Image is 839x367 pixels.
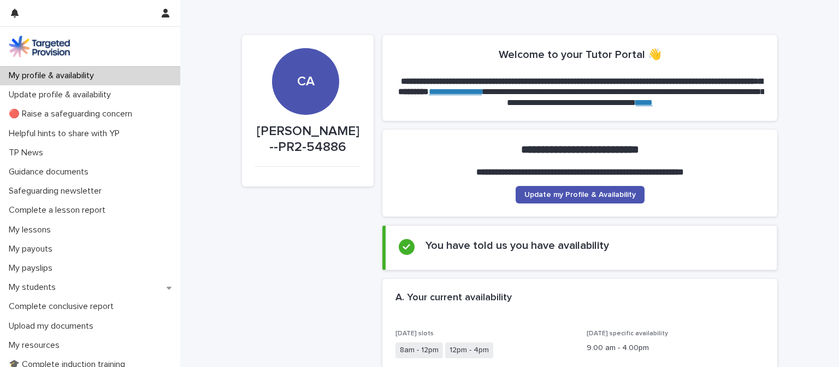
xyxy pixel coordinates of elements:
[587,342,765,354] p: 9.00 am - 4.00pm
[9,36,70,57] img: M5nRWzHhSzIhMunXDL62
[587,330,668,337] span: [DATE] specific availability
[4,244,61,254] p: My payouts
[4,148,52,158] p: TP News
[4,263,61,273] p: My payslips
[395,292,512,304] h2: A. Your current availability
[4,167,97,177] p: Guidance documents
[516,186,645,203] a: Update my Profile & Availability
[4,301,122,312] p: Complete conclusive report
[4,340,68,351] p: My resources
[395,342,443,358] span: 8am - 12pm
[524,191,636,199] span: Update my Profile & Availability
[255,124,361,155] p: [PERSON_NAME]--PR2-54886
[4,321,102,331] p: Upload my documents
[4,109,141,119] p: 🔴 Raise a safeguarding concern
[272,7,339,90] div: CA
[4,282,64,293] p: My students
[4,129,128,139] p: Helpful hints to share with YP
[4,90,120,100] p: Update profile & availability
[4,205,114,215] p: Complete a lesson report
[4,186,110,196] p: Safeguarding newsletter
[426,239,609,252] h2: You have told us you have availability
[4,71,103,81] p: My profile & availability
[4,225,60,235] p: My lessons
[445,342,493,358] span: 12pm - 4pm
[395,330,434,337] span: [DATE] slots
[499,48,661,61] h2: Welcome to your Tutor Portal 👋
